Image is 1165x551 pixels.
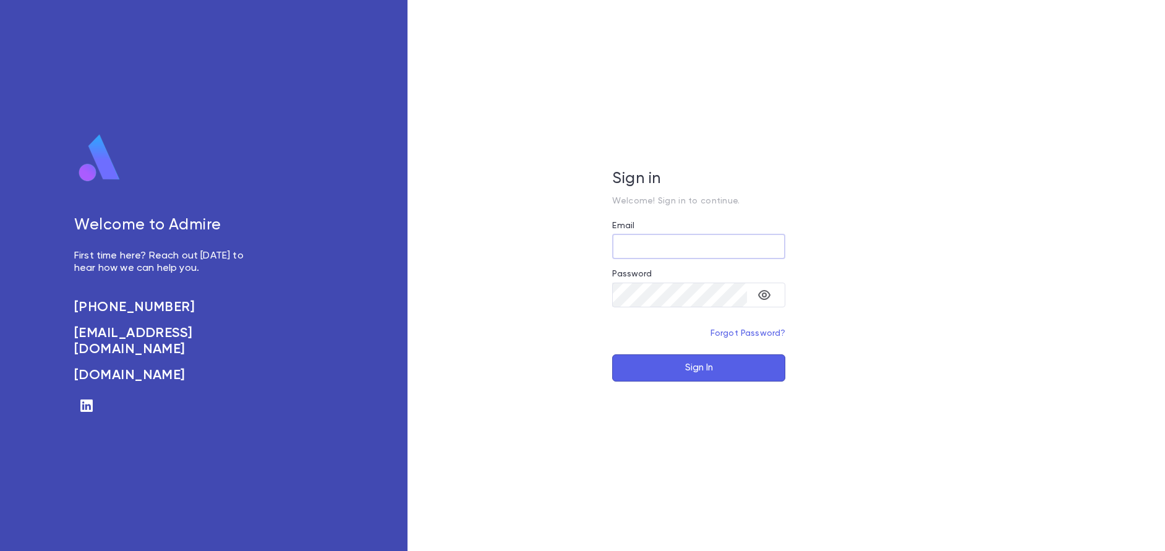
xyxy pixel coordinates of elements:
a: Forgot Password? [711,329,786,338]
a: [PHONE_NUMBER] [74,299,257,315]
label: Password [612,269,652,279]
h5: Welcome to Admire [74,216,257,235]
button: toggle password visibility [752,283,777,307]
p: Welcome! Sign in to continue. [612,196,785,206]
button: Sign In [612,354,785,382]
label: Email [612,221,634,231]
p: First time here? Reach out [DATE] to hear how we can help you. [74,250,257,275]
h5: Sign in [612,170,785,189]
a: [DOMAIN_NAME] [74,367,257,383]
img: logo [74,134,125,183]
a: [EMAIL_ADDRESS][DOMAIN_NAME] [74,325,257,357]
